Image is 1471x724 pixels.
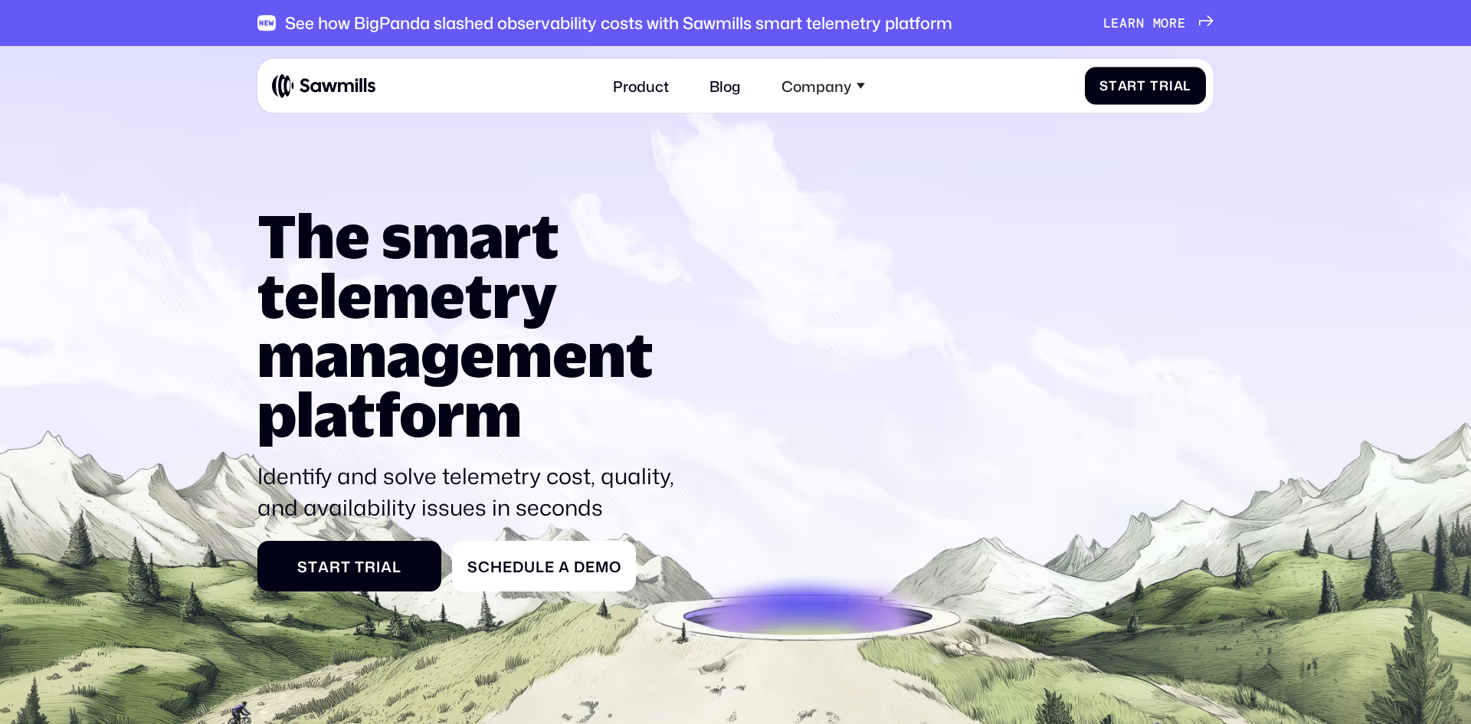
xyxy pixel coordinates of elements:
span: l [392,558,401,575]
span: e [1178,15,1186,31]
p: Identify and solve telemetry cost, quality, and availability issues in seconds [257,460,684,523]
span: r [329,558,341,575]
div: Company [770,66,876,106]
span: S [297,558,308,575]
span: t [341,558,351,575]
span: a [318,558,329,575]
a: Product [602,66,680,106]
h1: The smart telemetry management platform [257,206,684,444]
span: o [609,558,621,575]
span: l [1183,78,1191,93]
span: a [1174,78,1184,93]
span: u [524,558,536,575]
span: T [1150,78,1159,93]
span: a [1119,15,1128,31]
a: Blog [699,66,752,106]
span: a [1118,78,1128,93]
span: c [478,558,490,575]
a: StartTrial [1085,67,1207,104]
span: e [1111,15,1119,31]
span: T [355,558,365,575]
span: e [545,558,555,575]
span: r [1169,15,1178,31]
span: m [595,558,609,575]
span: r [1128,15,1136,31]
span: l [536,558,545,575]
div: See how BigPanda slashed observability costs with Sawmills smart telemetry platform [285,13,952,33]
span: d [513,558,524,575]
span: i [376,558,381,575]
span: a [559,558,570,575]
span: t [308,558,318,575]
span: D [574,558,585,575]
span: S [467,558,478,575]
span: S [1099,78,1109,93]
a: ScheduleaDemo [452,541,636,591]
span: e [503,558,513,575]
span: r [1159,78,1169,93]
a: StartTrial [257,541,441,591]
span: i [1169,78,1174,93]
div: Company [781,77,851,94]
span: o [1161,15,1169,31]
span: a [381,558,392,575]
span: L [1103,15,1112,31]
span: t [1137,78,1146,93]
span: n [1136,15,1145,31]
a: Learnmore [1103,15,1214,31]
span: t [1109,78,1118,93]
span: e [585,558,595,575]
span: h [490,558,503,575]
span: r [1127,78,1137,93]
span: r [365,558,376,575]
span: m [1153,15,1161,31]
